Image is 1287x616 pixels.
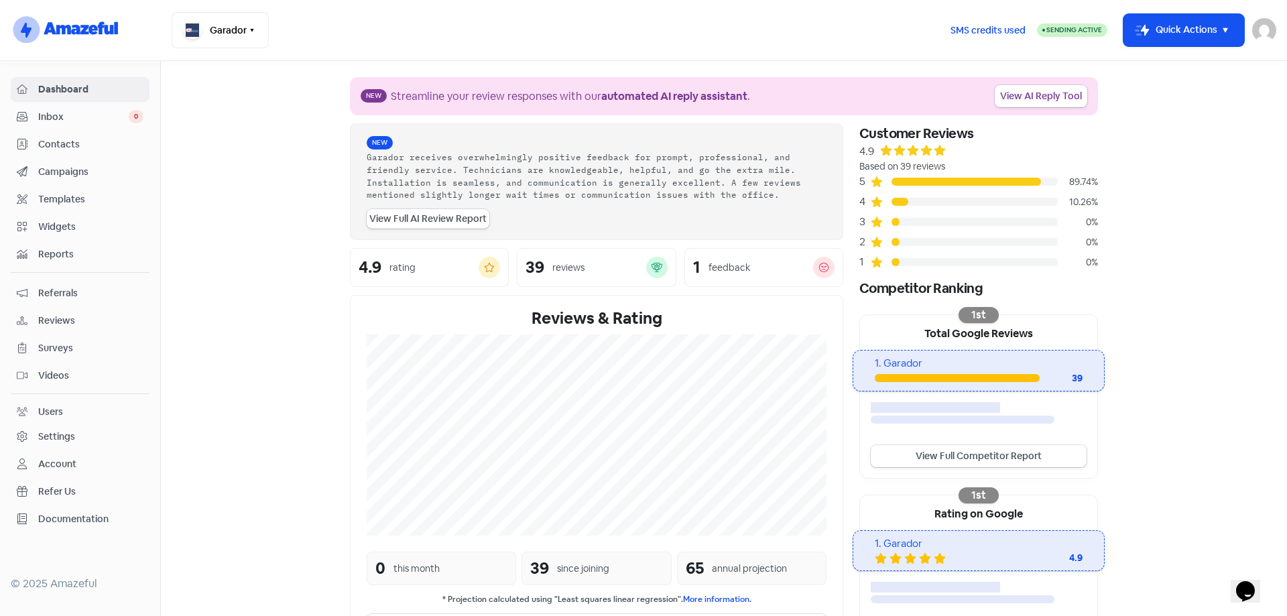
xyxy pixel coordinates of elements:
a: Users [11,399,149,424]
b: automated AI reply assistant [601,89,747,103]
a: Dashboard [11,77,149,102]
a: Campaigns [11,160,149,184]
div: 0% [1058,235,1098,249]
div: 1. Garador [875,356,1082,371]
a: 4.9rating [350,248,509,287]
a: Templates [11,187,149,212]
div: 3 [859,214,870,230]
div: 4.9 [359,259,381,275]
a: 39reviews [517,248,676,287]
a: View Full AI Review Report [367,209,489,229]
a: SMS credits used [939,22,1037,36]
span: Reviews [38,314,143,328]
div: 2 [859,234,870,250]
span: Inbox [38,110,129,124]
div: 89.74% [1058,175,1098,189]
div: annual projection [712,562,787,576]
div: © 2025 Amazeful [11,576,149,592]
div: 10.26% [1058,195,1098,209]
div: 0% [1058,255,1098,269]
span: Videos [38,369,143,383]
div: Garador receives overwhelmingly positive feedback for prompt, professional, and friendly service.... [367,151,826,201]
button: Quick Actions [1123,14,1244,46]
a: Documentation [11,507,149,532]
span: New [367,136,393,149]
div: 4.9 [1029,551,1083,565]
div: Competitor Ranking [859,278,1098,298]
div: Rating on Google [860,495,1097,530]
div: Customer Reviews [859,123,1098,143]
span: Reports [38,247,143,261]
a: Settings [11,424,149,449]
div: 0% [1058,215,1098,229]
div: Account [38,457,76,471]
div: 1 [693,259,700,275]
span: 0 [129,110,143,123]
span: Documentation [38,512,143,526]
a: Widgets [11,214,149,239]
span: Dashboard [38,82,143,97]
a: Referrals [11,281,149,306]
div: 65 [686,556,704,580]
div: since joining [557,562,609,576]
small: * Projection calculated using "Least squares linear regression". [367,593,826,606]
div: 39 [1040,371,1083,385]
span: Surveys [38,341,143,355]
a: Reviews [11,308,149,333]
span: New [361,89,387,103]
a: Contacts [11,132,149,157]
div: 1st [959,487,999,503]
div: 4.9 [859,143,874,160]
span: Campaigns [38,165,143,179]
span: Templates [38,192,143,206]
span: Sending Active [1046,25,1102,34]
div: Users [38,405,63,419]
iframe: chat widget [1231,562,1274,603]
div: feedback [709,261,750,275]
a: More information. [683,594,751,605]
div: this month [393,562,440,576]
a: Account [11,452,149,477]
div: 1. Garador [875,536,1082,552]
span: Widgets [38,220,143,234]
span: Referrals [38,286,143,300]
div: Based on 39 reviews [859,160,1098,174]
div: rating [389,261,416,275]
div: 0 [375,556,385,580]
a: Reports [11,242,149,267]
div: 39 [526,259,544,275]
div: 1 [859,254,870,270]
div: Settings [38,430,75,444]
a: View Full Competitor Report [871,445,1087,467]
span: Contacts [38,137,143,151]
a: Inbox 0 [11,105,149,129]
div: Streamline your review responses with our . [391,88,750,105]
div: 39 [530,556,549,580]
div: 4 [859,194,870,210]
a: Videos [11,363,149,388]
a: 1feedback [684,248,843,287]
a: View AI Reply Tool [995,85,1087,107]
a: Refer Us [11,479,149,504]
a: Surveys [11,336,149,361]
span: Refer Us [38,485,143,499]
div: reviews [552,261,585,275]
div: 1st [959,307,999,323]
span: SMS credits used [951,23,1026,38]
button: Garador [172,12,269,48]
img: User [1252,18,1276,42]
div: Reviews & Rating [367,306,826,330]
div: 5 [859,174,870,190]
div: Total Google Reviews [860,315,1097,350]
a: Sending Active [1037,22,1107,38]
